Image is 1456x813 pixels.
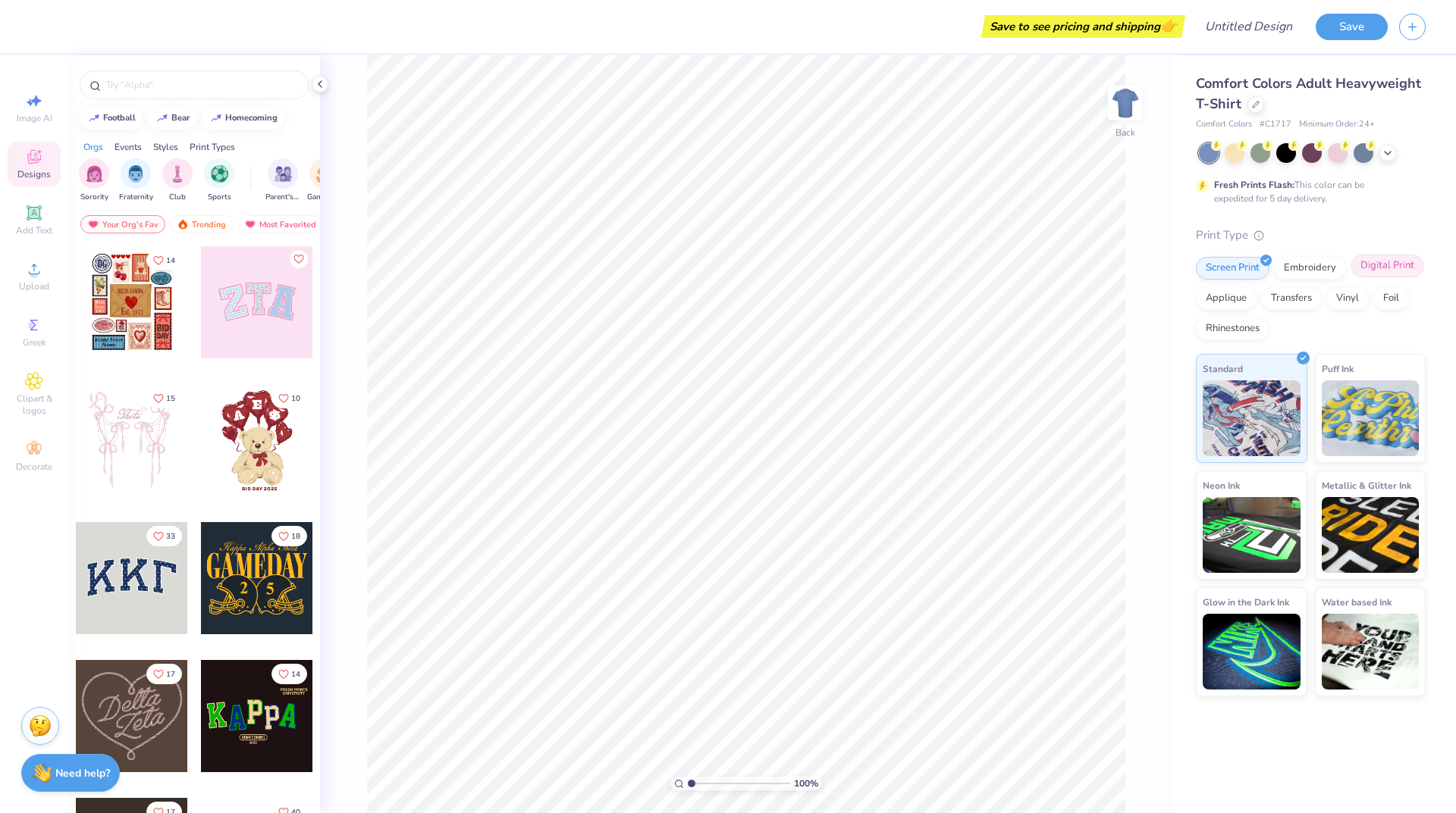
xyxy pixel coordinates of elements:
[316,165,334,183] img: Game Day Image
[1110,88,1141,118] img: Back
[1196,257,1269,280] div: Screen Print
[204,158,234,203] button: filter button
[1322,477,1411,493] span: Metallic & Glitter Ink
[170,215,233,233] div: Trending
[202,107,284,130] button: homecoming
[153,140,178,154] div: Styles
[166,257,175,264] span: 14
[225,114,278,122] div: homecoming
[307,158,342,203] div: filter for Game Day
[271,664,307,684] button: Like
[156,114,168,123] img: trend_line.gif
[1299,118,1375,131] span: Minimum Order: 24 +
[169,192,186,203] span: Club
[1203,380,1301,456] img: Standard
[169,165,186,183] img: Club Image
[271,526,307,546] button: Like
[307,192,342,203] span: Game Day
[86,165,103,183] img: Sorority Image
[1326,287,1369,310] div: Vinyl
[177,219,189,230] img: trending.gif
[162,158,193,203] div: filter for Club
[1260,118,1291,131] span: # C1717
[80,107,143,130] button: football
[119,158,153,203] div: filter for Fraternity
[794,777,818,790] span: 100 %
[17,168,51,180] span: Designs
[8,392,61,417] span: Clipart & logos
[146,526,182,546] button: Like
[1203,594,1289,610] span: Glow in the Dark Ink
[275,165,292,183] img: Parent's Weekend Image
[1274,257,1346,280] div: Embroidery
[16,224,52,236] span: Add Text
[307,158,342,203] button: filter button
[237,215,323,233] div: Most Favorited
[119,192,153,203] span: Fraternity
[1214,178,1401,205] div: This color can be expedited for 5 day delivery.
[23,336,46,349] span: Greek
[1196,74,1421,113] span: Comfort Colors Adult Heavyweight T-Shirt
[148,107,196,130] button: bear
[291,533,300,540] span: 18
[208,192,231,203] span: Sports
[171,114,190,122] div: bear
[271,388,307,408] button: Like
[1196,317,1269,340] div: Rhinestones
[190,140,235,154] div: Print Types
[1116,126,1135,139] div: Back
[166,533,175,540] span: 33
[16,461,52,473] span: Decorate
[17,112,52,124] span: Image AI
[119,158,153,203] button: filter button
[79,158,109,203] div: filter for Sorority
[265,158,300,203] button: filter button
[1322,614,1420,689] img: Water based Ink
[146,250,182,270] button: Like
[210,114,222,123] img: trend_line.gif
[127,165,144,183] img: Fraternity Image
[87,219,99,230] img: most_fav.gif
[1196,118,1252,131] span: Comfort Colors
[211,165,228,183] img: Sports Image
[1193,11,1304,42] input: Untitled Design
[265,192,300,203] span: Parent's Weekend
[1322,497,1420,573] img: Metallic & Glitter Ink
[166,671,175,678] span: 17
[291,671,300,678] span: 14
[1203,361,1243,377] span: Standard
[244,219,256,230] img: most_fav.gif
[80,215,165,233] div: Your Org's Fav
[1316,14,1388,40] button: Save
[1373,287,1409,310] div: Foil
[1196,287,1257,310] div: Applique
[1322,380,1420,456] img: Puff Ink
[1203,614,1301,689] img: Glow in the Dark Ink
[83,140,103,154] div: Orgs
[1160,17,1177,35] span: 👉
[265,158,300,203] div: filter for Parent's Weekend
[291,395,300,402] span: 10
[162,158,193,203] button: filter button
[105,77,299,92] input: Try "Alpha"
[146,664,182,684] button: Like
[166,395,175,402] span: 15
[146,388,182,408] button: Like
[19,280,49,292] span: Upload
[1196,227,1426,244] div: Print Type
[290,250,308,268] button: Like
[80,192,108,203] span: Sorority
[1322,361,1354,377] span: Puff Ink
[103,114,136,122] div: football
[1351,255,1424,277] div: Digital Print
[1214,179,1294,191] strong: Fresh Prints Flash:
[55,766,110,780] strong: Need help?
[985,15,1181,38] div: Save to see pricing and shipping
[204,158,234,203] div: filter for Sports
[1203,477,1240,493] span: Neon Ink
[1203,497,1301,573] img: Neon Ink
[115,140,142,154] div: Events
[1261,287,1322,310] div: Transfers
[88,114,100,123] img: trend_line.gif
[79,158,109,203] button: filter button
